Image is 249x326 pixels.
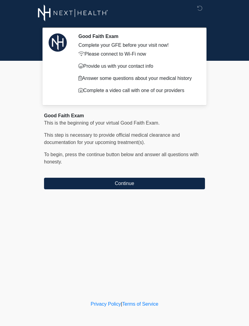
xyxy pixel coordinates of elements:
[78,63,196,70] p: Provide us with your contact info
[78,87,196,94] p: Complete a video call with one of our providers
[78,33,196,39] h2: Good Faith Exam
[122,301,158,307] a: Terms of Service
[78,42,196,49] div: Complete your GFE before your visit now!
[78,75,196,82] p: Answer some questions about your medical history
[121,301,122,307] a: |
[91,301,121,307] a: Privacy Policy
[44,120,160,125] span: This is the beginning of your virtual Good Faith Exam.
[78,50,196,58] p: Please connect to Wi-Fi now
[44,178,205,189] button: Continue
[44,112,205,119] div: Good Faith Exam
[38,5,108,21] img: Next-Health Logo
[44,132,180,145] span: This step is necessary to provide official medical clearance and documentation for your upcoming ...
[44,152,199,164] span: To begin, ﻿﻿﻿﻿﻿﻿press the continue button below and answer all questions with honesty.
[49,33,67,52] img: Agent Avatar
